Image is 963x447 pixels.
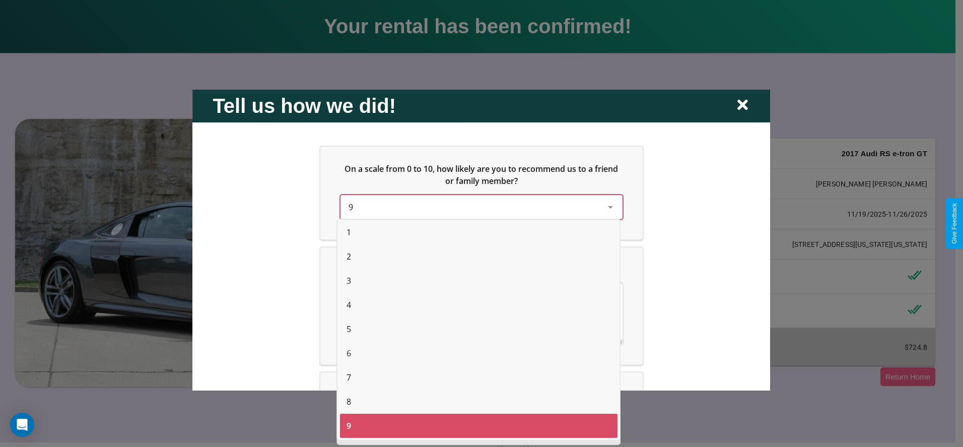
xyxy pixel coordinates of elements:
div: 8 [339,390,617,414]
div: 7 [339,365,617,390]
div: On a scale from 0 to 10, how likely are you to recommend us to a friend or family member? [340,195,623,219]
span: 8 [347,396,351,408]
div: 1 [339,220,617,244]
span: 1 [347,226,351,238]
span: 2 [347,250,351,263]
div: 2 [339,244,617,269]
span: 6 [347,347,351,359]
div: 4 [339,293,617,317]
div: Open Intercom Messenger [10,413,34,437]
div: 9 [339,414,617,438]
span: 3 [347,275,351,287]
span: 9 [349,201,353,212]
span: 9 [347,420,351,432]
span: 5 [347,323,351,335]
div: On a scale from 0 to 10, how likely are you to recommend us to a friend or family member? [320,146,643,239]
span: 7 [347,371,351,384]
span: 4 [347,299,351,311]
div: 5 [339,317,617,341]
div: 6 [339,341,617,365]
span: On a scale from 0 to 10, how likely are you to recommend us to a friend or family member? [345,163,621,186]
h5: On a scale from 0 to 10, how likely are you to recommend us to a friend or family member? [340,162,623,186]
div: 3 [339,269,617,293]
h2: Tell us how we did! [213,94,396,117]
div: Give Feedback [951,203,958,244]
